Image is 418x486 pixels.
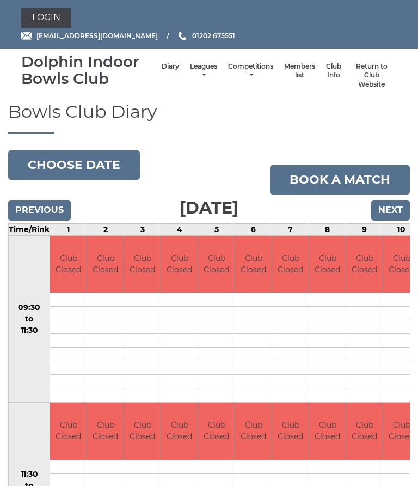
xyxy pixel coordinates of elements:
[8,200,71,221] input: Previous
[198,236,235,293] td: Club Closed
[309,236,346,293] td: Club Closed
[124,403,161,460] td: Club Closed
[161,223,198,235] td: 4
[8,150,140,180] button: Choose date
[371,200,410,221] input: Next
[309,223,346,235] td: 8
[124,223,161,235] td: 3
[50,403,87,460] td: Club Closed
[124,236,161,293] td: Club Closed
[161,236,198,293] td: Club Closed
[9,235,50,403] td: 09:30 to 11:30
[179,32,186,40] img: Phone us
[235,223,272,235] td: 6
[87,403,124,460] td: Club Closed
[161,403,198,460] td: Club Closed
[50,223,87,235] td: 1
[177,31,235,41] a: Phone us 01202 675551
[228,62,273,80] a: Competitions
[50,236,87,293] td: Club Closed
[162,62,179,71] a: Diary
[346,223,383,235] td: 9
[352,62,391,89] a: Return to Club Website
[36,32,158,40] span: [EMAIL_ADDRESS][DOMAIN_NAME]
[346,403,383,460] td: Club Closed
[21,32,32,40] img: Email
[21,8,71,28] a: Login
[9,223,50,235] td: Time/Rink
[21,31,158,41] a: Email [EMAIL_ADDRESS][DOMAIN_NAME]
[235,403,272,460] td: Club Closed
[190,62,217,80] a: Leagues
[272,223,309,235] td: 7
[192,32,235,40] span: 01202 675551
[270,165,410,195] a: Book a match
[21,53,156,87] div: Dolphin Indoor Bowls Club
[326,62,341,80] a: Club Info
[235,236,272,293] td: Club Closed
[284,62,315,80] a: Members list
[309,403,346,460] td: Club Closed
[346,236,383,293] td: Club Closed
[272,403,309,460] td: Club Closed
[87,236,124,293] td: Club Closed
[87,223,124,235] td: 2
[8,102,410,133] h1: Bowls Club Diary
[198,403,235,460] td: Club Closed
[198,223,235,235] td: 5
[272,236,309,293] td: Club Closed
